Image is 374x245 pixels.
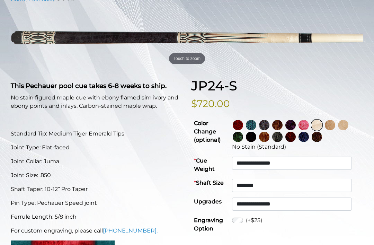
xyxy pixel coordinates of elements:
[259,132,269,142] img: Chestnut
[191,98,230,110] bdi: $720.00
[11,94,183,111] p: No stain figured maple cue with ebony framed sim ivory and ebony points and inlays. Carbon-staine...
[272,120,283,131] img: Rose
[232,143,360,151] div: No Stain (Standard)
[194,180,224,186] strong: Shaft Size
[11,130,183,138] p: Standard Tip: Medium Tiger Emerald Tips
[338,120,348,131] img: Light Natural
[103,228,158,234] a: [PHONE_NUMBER].
[312,120,322,131] img: No Stain
[233,132,243,142] img: Green
[299,132,309,142] img: Blue
[259,120,269,131] img: Smoke
[11,227,183,235] p: For custom engraving, please call
[11,82,167,90] strong: This Pechauer pool cue takes 6-8 weeks to ship.
[246,120,256,131] img: Turquoise
[246,132,256,142] img: Ebony
[11,9,363,67] a: Touch to zoom
[246,217,262,225] label: (+$25)
[194,217,223,232] strong: Engraving Option
[11,185,183,194] p: Shaft Taper: 10-12” Pro Taper
[11,213,183,221] p: Ferrule Length: 5/8 inch
[325,120,335,131] img: Natural
[285,120,296,131] img: Purple
[194,120,221,143] strong: Color Change (optional)
[194,158,215,173] strong: Cue Weight
[191,78,363,94] h1: JP24-S
[299,120,309,131] img: Pink
[11,144,183,152] p: Joint Type: Flat-faced
[11,199,183,208] p: Pin Type: Pechauer Speed joint
[194,199,222,205] strong: Upgrades
[233,120,243,131] img: Wine
[285,132,296,142] img: Burgundy
[11,158,183,166] p: Joint Collar: Juma
[272,132,283,142] img: Carbon
[312,132,322,142] img: Black Palm
[11,172,183,180] p: Joint Size: .850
